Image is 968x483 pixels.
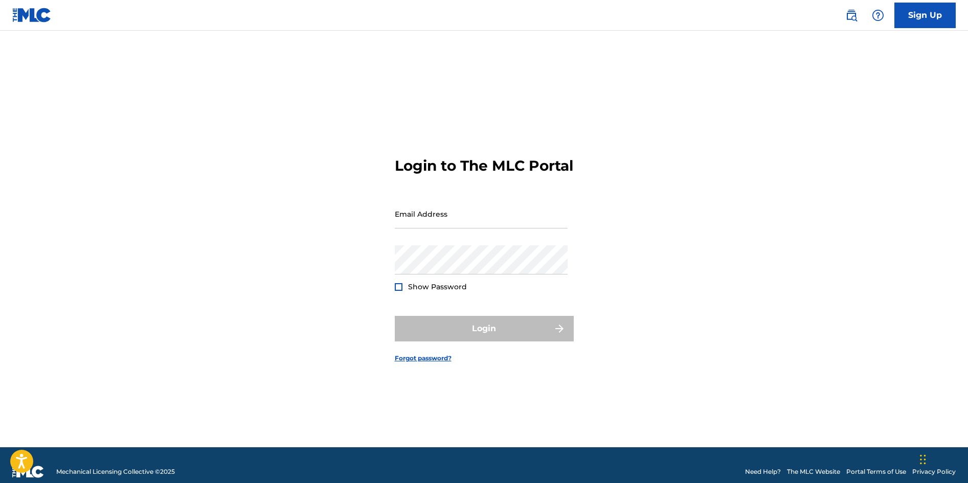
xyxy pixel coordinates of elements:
img: MLC Logo [12,8,52,22]
div: Help [868,5,888,26]
img: help [872,9,884,21]
a: Privacy Policy [912,467,956,476]
span: Show Password [408,282,467,291]
a: Need Help? [745,467,781,476]
img: logo [12,466,44,478]
iframe: Chat Widget [917,434,968,483]
div: Drag [920,444,926,475]
span: Mechanical Licensing Collective © 2025 [56,467,175,476]
h3: Login to The MLC Portal [395,157,573,175]
a: Forgot password? [395,354,452,363]
a: Public Search [841,5,862,26]
a: Sign Up [894,3,956,28]
a: The MLC Website [787,467,840,476]
a: Portal Terms of Use [846,467,906,476]
img: search [845,9,858,21]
